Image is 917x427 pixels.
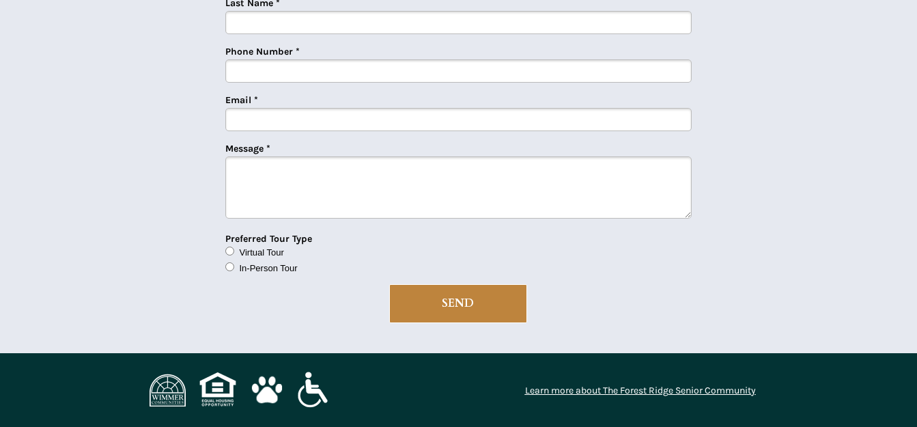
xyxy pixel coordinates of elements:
span: Virtual Tour [240,247,284,258]
span: Email * [225,94,258,106]
a: Learn more about The Forest Ridge Senior Community [525,385,756,396]
span: SEND [390,297,526,310]
span: Phone Number * [225,46,300,57]
span: Message * [225,143,270,154]
button: SEND [389,284,527,323]
span: Preferred Tour Type [225,233,312,245]
span: In-Person Tour [240,263,298,273]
